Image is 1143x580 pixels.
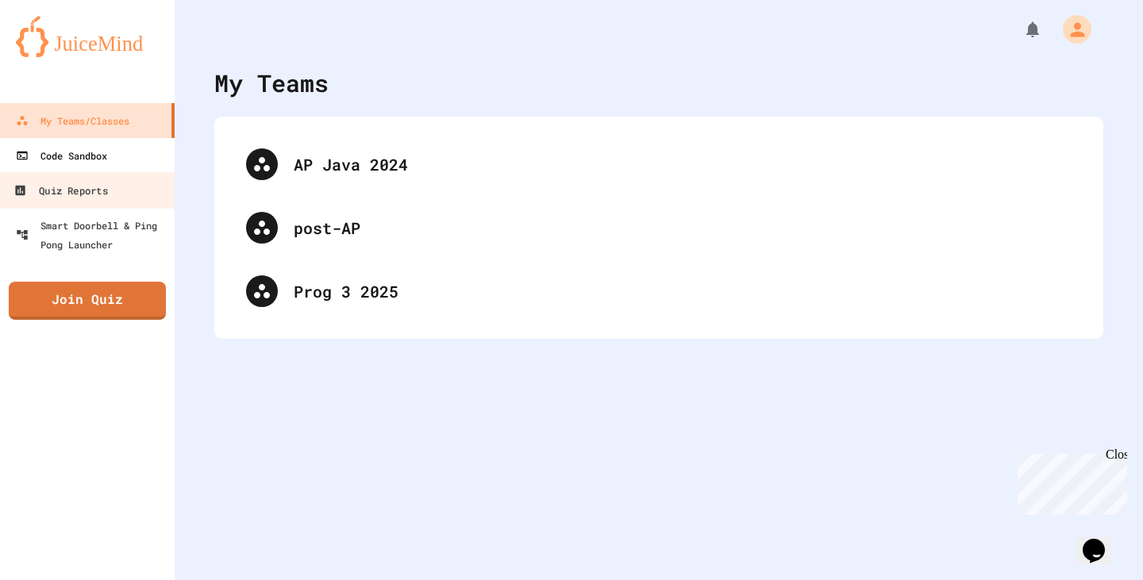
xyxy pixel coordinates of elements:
[294,279,1072,303] div: Prog 3 2025
[994,16,1046,43] div: My Notifications
[230,259,1087,323] div: Prog 3 2025
[1076,517,1127,564] iframe: chat widget
[230,196,1087,259] div: post-AP
[16,146,107,165] div: Code Sandbox
[294,152,1072,176] div: AP Java 2024
[16,216,168,254] div: Smart Doorbell & Ping Pong Launcher
[230,133,1087,196] div: AP Java 2024
[6,6,110,101] div: Chat with us now!Close
[1011,447,1127,515] iframe: chat widget
[16,111,129,130] div: My Teams/Classes
[9,282,166,320] a: Join Quiz
[13,181,107,201] div: Quiz Reports
[16,16,159,57] img: logo-orange.svg
[214,65,329,101] div: My Teams
[1046,11,1095,48] div: My Account
[294,216,1072,240] div: post-AP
